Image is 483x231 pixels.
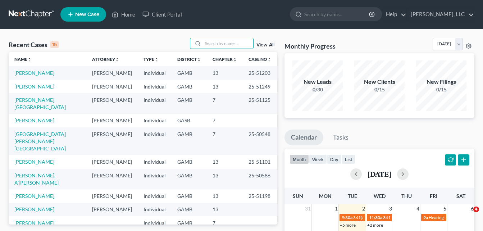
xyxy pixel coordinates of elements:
span: 1 [334,204,338,213]
span: 341(a) meeting for [PERSON_NAME] [383,215,452,220]
span: 9:30a [342,215,352,220]
a: [GEOGRAPHIC_DATA][PERSON_NAME][GEOGRAPHIC_DATA] [14,131,66,151]
h2: [DATE] [368,170,391,178]
a: [PERSON_NAME] [14,193,54,199]
span: Tue [348,193,357,199]
div: 0/15 [416,86,466,93]
td: 25-51198 [243,189,277,203]
td: [PERSON_NAME] [86,203,138,216]
td: Individual [138,80,172,93]
td: GAMB [172,80,207,93]
input: Search by name... [304,8,370,21]
i: unfold_more [233,58,237,62]
a: +2 more [367,222,383,228]
span: Fri [430,193,437,199]
a: Chapterunfold_more [213,56,237,62]
a: Nameunfold_more [14,56,32,62]
span: 2 [361,204,366,213]
span: Mon [319,193,332,199]
td: [PERSON_NAME] [86,169,138,189]
td: 7 [207,93,243,114]
span: 3 [388,204,393,213]
td: [PERSON_NAME] [86,189,138,203]
a: Help [382,8,406,21]
td: GAMB [172,189,207,203]
a: [PERSON_NAME] [14,70,54,76]
a: [PERSON_NAME][GEOGRAPHIC_DATA] [14,97,66,110]
td: [PERSON_NAME] [86,155,138,168]
div: New Leads [292,78,343,86]
td: GAMB [172,216,207,230]
a: [PERSON_NAME], LLC [407,8,474,21]
td: Individual [138,66,172,80]
a: [PERSON_NAME] [14,83,54,90]
td: 25-50548 [243,127,277,155]
i: unfold_more [267,58,272,62]
span: 341(a) meeting for [PERSON_NAME] [353,215,423,220]
td: 7 [207,114,243,127]
td: 25-51125 [243,93,277,114]
td: 13 [207,155,243,168]
td: Individual [138,93,172,114]
td: Individual [138,169,172,189]
h3: Monthly Progress [284,42,336,50]
span: Thu [401,193,412,199]
td: Individual [138,127,172,155]
a: Attorneyunfold_more [92,56,119,62]
span: 9a [423,215,428,220]
span: 11:30a [369,215,382,220]
a: Tasks [327,130,355,145]
td: 7 [207,127,243,155]
div: 0/15 [354,86,405,93]
td: Individual [138,114,172,127]
td: 7 [207,216,243,230]
a: [PERSON_NAME] [14,117,54,123]
td: 25-51101 [243,155,277,168]
span: Sun [293,193,303,199]
i: unfold_more [197,58,201,62]
td: [PERSON_NAME] [86,80,138,93]
td: 13 [207,169,243,189]
button: week [309,154,327,164]
td: [PERSON_NAME] [86,127,138,155]
div: New Clients [354,78,405,86]
i: unfold_more [154,58,159,62]
span: Wed [374,193,386,199]
span: 6 [470,204,474,213]
td: GAMB [172,203,207,216]
input: Search by name... [203,38,253,49]
span: 4 [416,204,420,213]
td: 25-51203 [243,66,277,80]
td: 13 [207,189,243,203]
td: GAMB [172,155,207,168]
td: Individual [138,203,172,216]
a: Home [108,8,139,21]
td: [PERSON_NAME] [86,114,138,127]
span: 5 [443,204,447,213]
td: Individual [138,216,172,230]
button: list [342,154,355,164]
span: 31 [304,204,311,213]
span: 4 [473,207,479,212]
a: Calendar [284,130,323,145]
div: 15 [50,41,59,48]
td: Individual [138,189,172,203]
div: New Filings [416,78,466,86]
td: 13 [207,66,243,80]
td: [PERSON_NAME] [86,66,138,80]
a: Client Portal [139,8,186,21]
button: day [327,154,342,164]
a: +5 more [340,222,356,228]
button: month [290,154,309,164]
a: Typeunfold_more [143,56,159,62]
td: 25-51249 [243,80,277,93]
i: unfold_more [27,58,32,62]
td: Individual [138,155,172,168]
td: 25-50586 [243,169,277,189]
td: 13 [207,203,243,216]
td: GAMB [172,169,207,189]
div: Recent Cases [9,40,59,49]
span: Sat [456,193,465,199]
a: View All [256,42,274,47]
td: GASB [172,114,207,127]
